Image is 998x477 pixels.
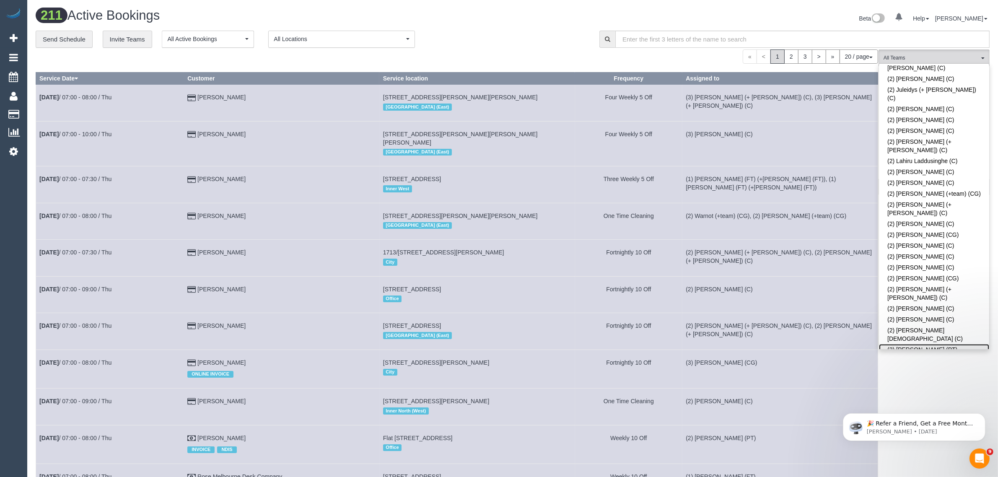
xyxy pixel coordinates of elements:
[187,323,196,329] i: Credit Card Payment
[879,218,989,229] a: (2) [PERSON_NAME] (C)
[879,344,989,355] a: (2) [PERSON_NAME] (PT)
[184,73,380,85] th: Customer
[879,49,990,62] ol: All Teams
[575,313,682,350] td: Frequency
[575,85,682,121] td: Frequency
[575,389,682,425] td: Frequency
[383,332,452,339] span: [GEOGRAPHIC_DATA] (East)
[187,95,196,101] i: Credit Card Payment
[575,73,682,85] th: Frequency
[39,94,111,101] a: [DATE]/ 07:00 - 08:00 / Thu
[615,31,990,48] input: Enter the first 3 letters of the name to search
[879,240,989,251] a: (2) [PERSON_NAME] (C)
[987,448,993,455] span: 9
[36,8,506,23] h1: Active Bookings
[39,286,111,293] a: [DATE]/ 07:00 - 09:00 / Thu
[187,132,196,137] i: Credit Card Payment
[913,15,929,22] a: Help
[383,442,572,453] div: Location
[879,188,989,199] a: (2) [PERSON_NAME] (+team) (CG)
[859,15,885,22] a: Beta
[383,259,397,265] span: City
[268,31,415,48] button: All Locations
[197,249,246,256] a: [PERSON_NAME]
[379,121,575,166] td: Service location
[197,213,246,219] a: [PERSON_NAME]
[879,273,989,284] a: (2) [PERSON_NAME] (CG)
[383,176,441,182] span: [STREET_ADDRESS]
[871,13,885,24] img: New interface
[383,249,504,256] span: 1713/[STREET_ADDRESS][PERSON_NAME]
[826,49,840,64] a: »
[36,425,184,464] td: Schedule date
[197,94,246,101] a: [PERSON_NAME]
[379,203,575,239] td: Service location
[575,240,682,276] td: Frequency
[197,322,246,329] a: [PERSON_NAME]
[383,359,490,366] span: [STREET_ADDRESS][PERSON_NAME]
[197,359,246,366] a: [PERSON_NAME]
[39,213,59,219] b: [DATE]
[184,350,380,388] td: Customer
[39,359,111,366] a: [DATE]/ 07:00 - 08:00 / Thu
[830,396,998,454] iframe: Intercom notifications message
[187,213,196,219] i: Credit Card Payment
[935,15,988,22] a: [PERSON_NAME]
[36,121,184,166] td: Schedule date
[379,425,575,464] td: Service location
[879,251,989,262] a: (2) [PERSON_NAME] (C)
[39,435,111,441] a: [DATE]/ 07:00 - 08:00 / Thu
[36,276,184,313] td: Schedule date
[187,250,196,256] i: Credit Card Payment
[383,369,397,376] span: City
[383,222,452,229] span: [GEOGRAPHIC_DATA] (East)
[187,399,196,404] i: Credit Card Payment
[383,367,572,378] div: Location
[39,322,59,329] b: [DATE]
[383,435,453,441] span: Flat [STREET_ADDRESS]
[682,166,878,203] td: Assigned to
[103,31,152,48] a: Invite Teams
[5,8,22,20] img: Automaid Logo
[682,389,878,425] td: Assigned to
[879,136,989,156] a: (2) [PERSON_NAME] (+ [PERSON_NAME]) (C)
[879,177,989,188] a: (2) [PERSON_NAME] (C)
[187,446,215,453] span: INVOICE
[197,435,246,441] a: [PERSON_NAME]
[879,314,989,325] a: (2) [PERSON_NAME] (C)
[39,176,111,182] a: [DATE]/ 07:00 - 07:30 / Thu
[383,213,538,219] span: [STREET_ADDRESS][PERSON_NAME][PERSON_NAME]
[184,166,380,203] td: Customer
[879,156,989,166] a: (2) Lahiru Laddusinghe (C)
[879,104,989,114] a: (2) [PERSON_NAME] (C)
[36,85,184,121] td: Schedule date
[39,131,111,137] a: [DATE]/ 07:00 - 10:00 / Thu
[36,31,93,48] a: Send Schedule
[39,94,59,101] b: [DATE]
[383,286,441,293] span: [STREET_ADDRESS]
[197,286,246,293] a: [PERSON_NAME]
[39,359,59,366] b: [DATE]
[184,85,380,121] td: Customer
[197,131,246,137] a: [PERSON_NAME]
[39,435,59,441] b: [DATE]
[879,49,990,67] button: All Teams
[39,286,59,293] b: [DATE]
[379,240,575,276] td: Service location
[39,213,111,219] a: [DATE]/ 07:00 - 08:00 / Thu
[39,176,59,182] b: [DATE]
[383,104,452,110] span: [GEOGRAPHIC_DATA] (East)
[879,114,989,125] a: (2) [PERSON_NAME] (C)
[379,166,575,203] td: Service location
[36,166,184,203] td: Schedule date
[575,166,682,203] td: Frequency
[379,85,575,121] td: Service location
[879,303,989,314] a: (2) [PERSON_NAME] (C)
[39,322,111,329] a: [DATE]/ 07:00 - 08:00 / Thu
[184,425,380,464] td: Customer
[379,350,575,388] td: Service location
